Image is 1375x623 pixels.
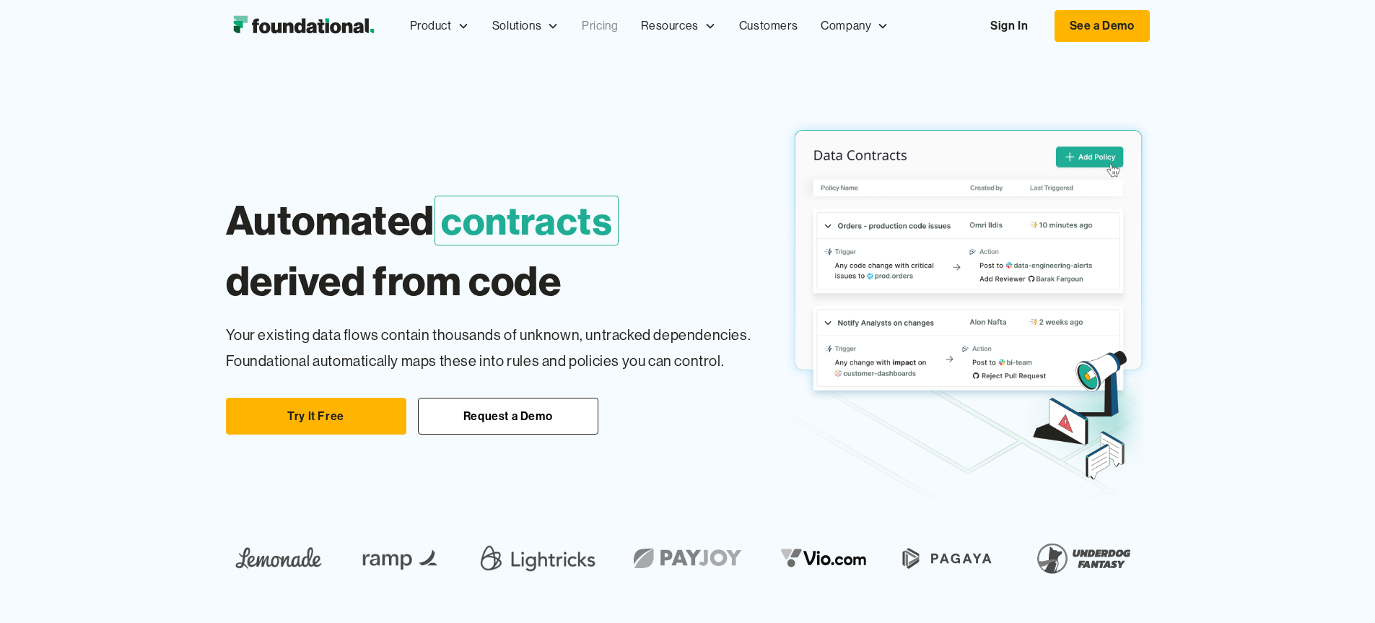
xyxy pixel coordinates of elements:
a: Pricing [570,2,629,50]
img: Lightricks Logo [475,535,601,581]
a: home [226,12,381,40]
a: Request a Demo [418,398,598,435]
img: Lemonade Logo [226,535,332,581]
iframe: Chat Widget [1115,456,1375,623]
a: See a Demo [1055,10,1150,42]
img: Payjoy logo [621,535,754,581]
img: Ramp Logo [352,535,451,581]
a: Try It Free [226,398,406,435]
a: Sign In [976,11,1042,41]
img: Foundational Logo [226,12,381,40]
div: Company [821,17,871,35]
div: Resources [641,17,698,35]
h1: Automated derived from code [226,190,814,311]
div: Product [398,2,481,50]
div: Resources [629,2,727,50]
div: Company [809,2,900,50]
p: Your existing data flows contain thousands of unknown, untracked dependencies. Foundational autom... [226,323,764,375]
div: Product [410,17,452,35]
div: Solutions [492,17,541,35]
img: Pagaya Logo [894,535,1000,581]
span: contracts [435,196,619,245]
div: Solutions [481,2,570,50]
a: Customers [728,2,809,50]
img: vio logo [771,535,877,581]
img: Underdog Fantasy Logo [1026,535,1141,581]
